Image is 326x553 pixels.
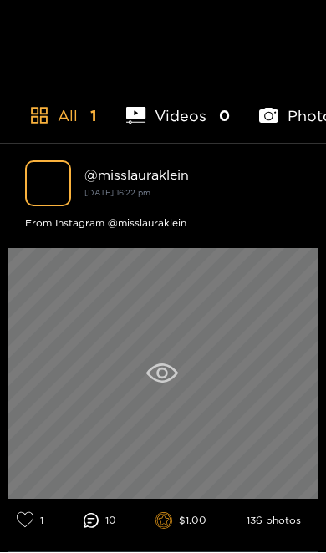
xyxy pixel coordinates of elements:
div: From Instagram @misslauraklein [25,216,301,232]
li: Videos [126,102,230,144]
small: [DATE] 16:22 pm [84,189,150,198]
li: All [17,102,97,144]
span: appstore [29,106,49,126]
li: 136 photos [247,515,301,527]
li: $1.00 [155,513,206,530]
li: 1 [17,512,43,531]
span: 0 [219,106,230,127]
div: @ misslauraklein [84,168,301,183]
span: 1 [90,106,97,127]
img: misslauraklein [25,161,71,207]
li: 10 [84,514,116,529]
